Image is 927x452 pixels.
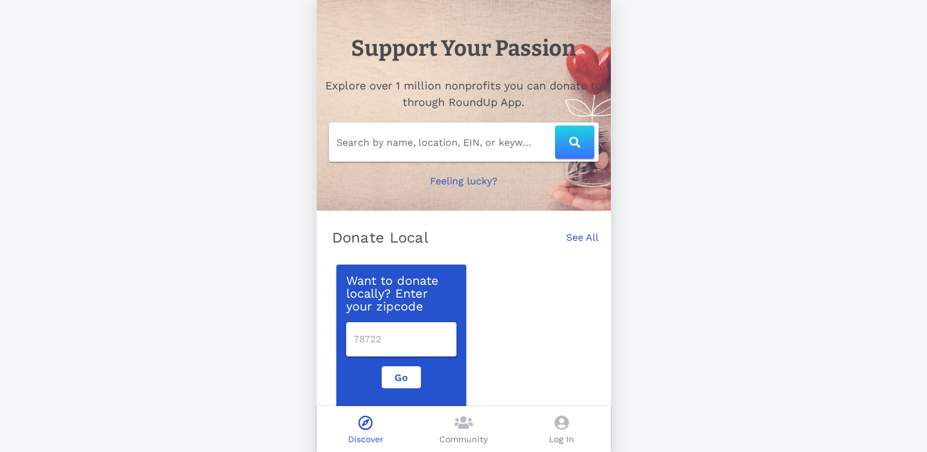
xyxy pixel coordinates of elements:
button: Go [382,366,421,388]
p: Discover [348,433,384,446]
input: 78722 [354,330,449,349]
p: Log In [549,433,574,446]
a: See All [566,230,599,257]
p: Donate Local [332,228,429,247]
p: Feeling lucky? [430,174,498,189]
p: Community [439,433,488,446]
p: Want to donate locally? Enter your zipcode [346,274,456,312]
h1: Support Your Passion [351,32,576,65]
h2: Explore over 1 million nonprofits you can donate to through RoundUp App. [324,77,603,110]
span: Go [392,372,411,383]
